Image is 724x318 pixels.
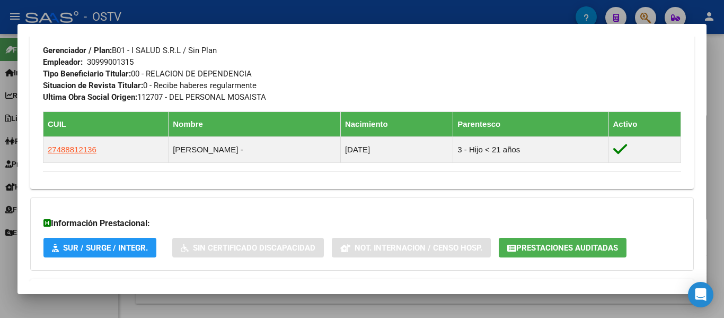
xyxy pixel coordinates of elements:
[48,145,96,154] span: 27488812136
[30,279,694,305] mat-expansion-panel-header: Aportes y Contribuciones del Afiliado: 20214284422
[453,112,608,137] th: Parentesco
[340,112,453,137] th: Nacimiento
[43,238,156,257] button: SUR / SURGE / INTEGR.
[43,69,131,79] strong: Tipo Beneficiario Titular:
[43,112,169,137] th: CUIL
[172,238,324,257] button: Sin Certificado Discapacidad
[43,92,266,102] span: 112707 - DEL PERSONAL MOSAISTA
[43,69,252,79] span: 00 - RELACION DE DEPENDENCIA
[688,282,713,307] div: Open Intercom Messenger
[43,46,217,55] span: B01 - I SALUD S.R.L / Sin Plan
[63,243,148,253] span: SUR / SURGE / INTEGR.
[355,243,482,253] span: Not. Internacion / Censo Hosp.
[499,238,626,257] button: Prestaciones Auditadas
[43,217,681,230] h3: Información Prestacional:
[453,137,608,163] td: 3 - Hijo < 21 años
[43,46,112,55] strong: Gerenciador / Plan:
[516,243,618,253] span: Prestaciones Auditadas
[169,137,341,163] td: [PERSON_NAME] -
[169,112,341,137] th: Nombre
[608,112,681,137] th: Activo
[43,81,257,90] span: 0 - Recibe haberes regularmente
[332,238,491,257] button: Not. Internacion / Censo Hosp.
[43,57,83,67] strong: Empleador:
[87,56,134,68] div: 30999001315
[43,81,143,90] strong: Situacion de Revista Titular:
[193,243,315,253] span: Sin Certificado Discapacidad
[43,92,137,102] strong: Ultima Obra Social Origen:
[340,137,453,163] td: [DATE]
